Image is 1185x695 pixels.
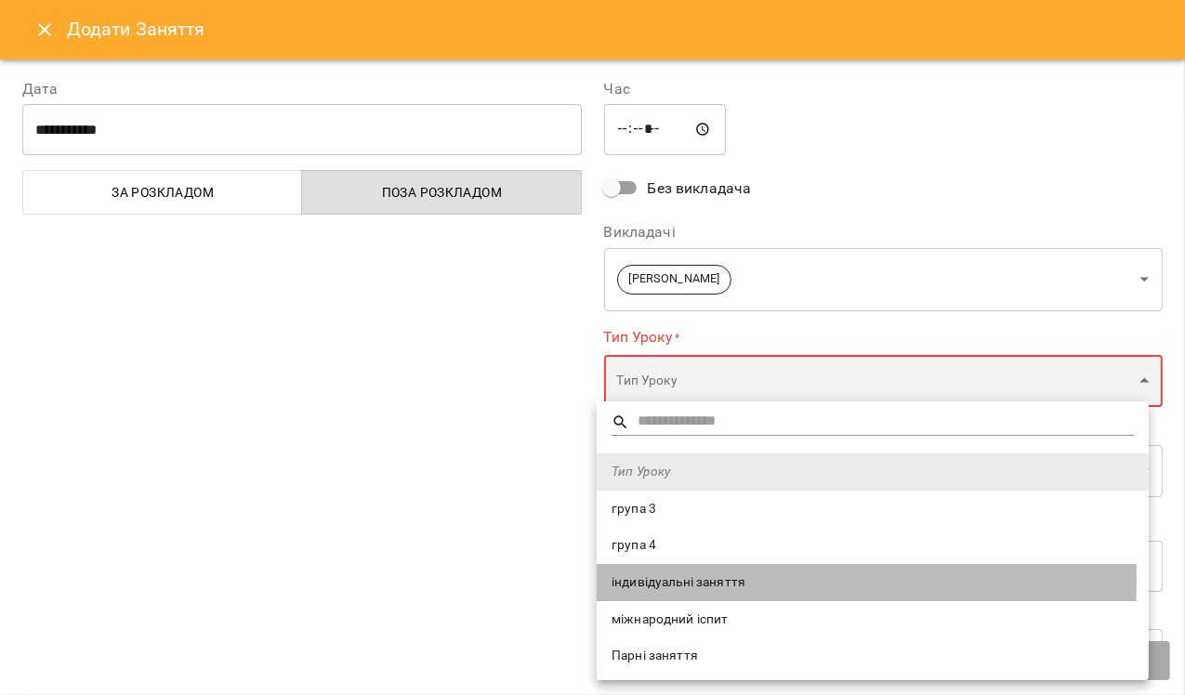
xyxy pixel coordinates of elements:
span: група 3 [612,500,1134,518]
span: група 4 [612,536,1134,555]
span: індивідуальні заняття [612,573,1134,592]
span: Парні заняття [612,647,1134,665]
span: міжнародний іспит [612,610,1134,629]
span: Тип Уроку [612,463,1134,481]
